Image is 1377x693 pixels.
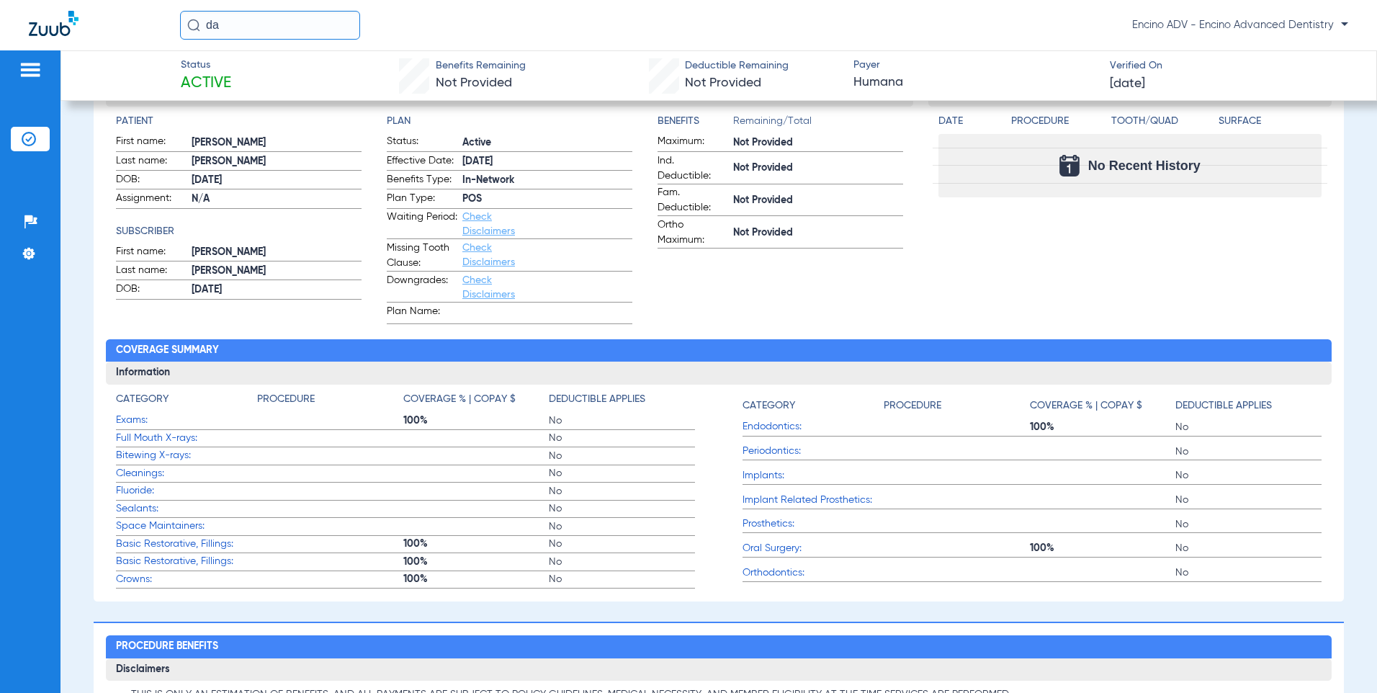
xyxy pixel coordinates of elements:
[658,153,728,184] span: Ind. Deductible:
[1175,541,1321,555] span: No
[187,19,200,32] img: Search Icon
[549,466,694,480] span: No
[257,392,403,412] app-breakdown-title: Procedure
[549,484,694,498] span: No
[403,537,549,551] span: 100%
[549,449,694,463] span: No
[549,392,645,407] h4: Deductible Applies
[1011,114,1106,129] h4: Procedure
[1030,398,1142,413] h4: Coverage % | Copay $
[1219,114,1321,134] app-breakdown-title: Surface
[884,392,1029,419] app-breakdown-title: Procedure
[116,392,169,407] h4: Category
[1059,155,1080,176] img: Calendar
[116,466,257,481] span: Cleanings:
[436,58,526,73] span: Benefits Remaining
[106,362,1332,385] h3: Information
[1111,114,1214,134] app-breakdown-title: Tooth/Quad
[116,224,362,239] app-breakdown-title: Subscriber
[106,339,1332,362] h2: Coverage Summary
[1110,75,1145,93] span: [DATE]
[549,519,694,534] span: No
[462,212,515,236] a: Check Disclaimers
[743,419,884,434] span: Endodontics:
[462,135,632,151] span: Active
[116,431,257,446] span: Full Mouth X-rays:
[387,304,457,323] span: Plan Name:
[192,135,362,151] span: [PERSON_NAME]
[853,73,1098,91] span: Humana
[116,134,187,151] span: First name:
[1030,392,1175,419] app-breakdown-title: Coverage % | Copay $
[1110,58,1354,73] span: Verified On
[192,173,362,188] span: [DATE]
[462,154,632,169] span: [DATE]
[19,61,42,79] img: hamburger-icon
[658,114,733,129] h4: Benefits
[116,413,257,428] span: Exams:
[29,11,79,36] img: Zuub Logo
[1030,541,1175,555] span: 100%
[106,635,1332,658] h2: Procedure Benefits
[1175,444,1321,459] span: No
[884,398,941,413] h4: Procedure
[938,114,999,129] h4: Date
[116,572,257,587] span: Crowns:
[192,282,362,298] span: [DATE]
[403,555,549,569] span: 100%
[1175,517,1321,532] span: No
[743,398,795,413] h4: Category
[1132,18,1348,32] span: Encino ADV - Encino Advanced Dentistry
[549,555,694,569] span: No
[1175,392,1321,419] app-breakdown-title: Deductible Applies
[658,218,728,248] span: Ortho Maximum:
[1011,114,1106,134] app-breakdown-title: Procedure
[116,483,257,498] span: Fluoride:
[116,114,362,129] h4: Patient
[387,191,457,208] span: Plan Type:
[1111,114,1214,129] h4: Tooth/Quad
[116,519,257,534] span: Space Maintainers:
[743,468,884,483] span: Implants:
[462,243,515,267] a: Check Disclaimers
[1175,493,1321,507] span: No
[549,392,694,412] app-breakdown-title: Deductible Applies
[549,431,694,445] span: No
[743,541,884,556] span: Oral Surgery:
[116,244,187,261] span: First name:
[116,501,257,517] span: Sealants:
[743,493,884,508] span: Implant Related Prosthetics:
[387,172,457,189] span: Benefits Type:
[387,153,457,171] span: Effective Date:
[685,58,789,73] span: Deductible Remaining
[180,11,360,40] input: Search for patients
[658,114,733,134] app-breakdown-title: Benefits
[549,537,694,551] span: No
[116,392,257,412] app-breakdown-title: Category
[1088,158,1201,173] span: No Recent History
[549,413,694,428] span: No
[938,114,999,134] app-breakdown-title: Date
[192,245,362,260] span: [PERSON_NAME]
[733,114,903,134] span: Remaining/Total
[116,448,257,463] span: Bitewing X-rays:
[733,193,903,208] span: Not Provided
[387,134,457,151] span: Status:
[387,210,457,238] span: Waiting Period:
[733,161,903,176] span: Not Provided
[403,413,549,428] span: 100%
[257,392,315,407] h4: Procedure
[436,76,512,89] span: Not Provided
[116,554,257,569] span: Basic Restorative, Fillings:
[743,565,884,581] span: Orthodontics:
[116,537,257,552] span: Basic Restorative, Fillings:
[181,73,231,94] span: Active
[549,501,694,516] span: No
[733,225,903,241] span: Not Provided
[1305,624,1377,693] div: Chat Widget
[462,192,632,207] span: POS
[387,273,457,302] span: Downgrades:
[116,153,187,171] span: Last name:
[685,76,761,89] span: Not Provided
